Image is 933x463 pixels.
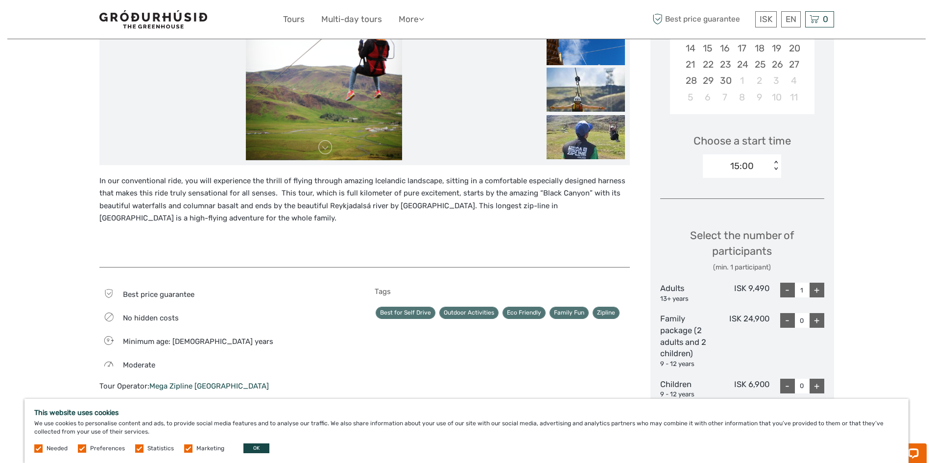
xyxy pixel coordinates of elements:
div: Children [660,379,715,399]
span: 9 [101,337,115,344]
a: Family Fun [550,307,589,319]
span: Minimum age: [DEMOGRAPHIC_DATA] years [123,337,273,346]
div: Choose Monday, October 6th, 2025 [699,89,716,105]
div: + [810,283,824,297]
div: Choose Tuesday, September 30th, 2025 [716,73,733,89]
div: Choose Saturday, September 20th, 2025 [785,40,802,56]
span: Best price guarantee [123,290,194,299]
div: month 2025-09 [673,8,811,105]
div: ISK 24,900 [715,313,769,368]
div: Choose Sunday, September 14th, 2025 [682,40,699,56]
div: Choose Thursday, September 25th, 2025 [751,56,768,73]
a: Mega Zipline [GEOGRAPHIC_DATA] [149,382,269,390]
h5: Tags [375,287,630,296]
div: - [780,283,795,297]
div: Choose Tuesday, September 23rd, 2025 [716,56,733,73]
div: + [810,379,824,393]
div: Choose Thursday, September 18th, 2025 [751,40,768,56]
a: Outdoor Activities [439,307,499,319]
div: Select the number of participants [660,228,824,272]
div: Choose Sunday, October 5th, 2025 [682,89,699,105]
div: Choose Wednesday, September 24th, 2025 [733,56,750,73]
a: Multi-day tours [321,12,382,26]
img: 9bb8fddc32524894952016e06150012e_slider_thumbnail.jpeg [547,68,625,112]
button: Open LiveChat chat widget [113,15,124,27]
div: ISK 9,490 [715,283,769,303]
div: Family package (2 adults and 2 children) [660,313,715,368]
div: 9 - 12 years [660,390,715,399]
div: 13+ years [660,294,715,304]
label: Preferences [90,444,125,453]
div: Choose Tuesday, September 16th, 2025 [716,40,733,56]
p: In our conventional ride, you will experience the thrill of flying through amazing Icelandic land... [99,175,630,225]
a: Tours [283,12,305,26]
div: ISK 6,900 [715,379,769,399]
span: No hidden costs [123,314,179,322]
div: Adults [660,283,715,303]
div: - [780,313,795,328]
div: Choose Saturday, October 4th, 2025 [785,73,802,89]
span: ISK [760,14,772,24]
div: Choose Monday, September 29th, 2025 [699,73,716,89]
p: Chat now [14,17,111,25]
h5: This website uses cookies [34,409,899,417]
div: (min. 1 participant) [660,263,824,272]
div: - [780,379,795,393]
div: Choose Sunday, September 21st, 2025 [682,56,699,73]
div: + [810,313,824,328]
div: Choose Wednesday, October 1st, 2025 [733,73,750,89]
div: 9 - 12 years [660,360,715,369]
span: 0 [821,14,830,24]
div: Choose Saturday, October 11th, 2025 [785,89,802,105]
div: Choose Friday, September 26th, 2025 [768,56,785,73]
div: Choose Friday, October 3rd, 2025 [768,73,785,89]
a: Best for Self Drive [376,307,435,319]
div: We use cookies to personalise content and ads, to provide social media features and to analyse ou... [24,399,909,463]
img: e6c60592bb194c4a849907322aec3dd5_slider_thumbnail.jpeg [547,115,625,159]
div: 15:00 [730,160,754,172]
label: Needed [47,444,68,453]
div: Choose Tuesday, October 7th, 2025 [716,89,733,105]
div: Choose Thursday, October 2nd, 2025 [751,73,768,89]
a: Zipline [593,307,620,319]
button: OK [243,443,269,453]
div: Choose Wednesday, September 17th, 2025 [733,40,750,56]
div: EN [781,11,801,27]
div: Choose Friday, September 19th, 2025 [768,40,785,56]
a: More [399,12,424,26]
div: Choose Friday, October 10th, 2025 [768,89,785,105]
img: 1578-341a38b5-ce05-4595-9f3d-b8aa3718a0b3_logo_small.jpg [99,10,207,28]
div: Choose Sunday, September 28th, 2025 [682,73,699,89]
div: Choose Thursday, October 9th, 2025 [751,89,768,105]
div: Choose Wednesday, October 8th, 2025 [733,89,750,105]
a: Eco Friendly [502,307,546,319]
div: < > [772,161,780,171]
span: Moderate [123,361,155,369]
label: Statistics [147,444,174,453]
div: Tour Operator: [99,381,355,391]
span: Best price guarantee [650,11,753,27]
span: Choose a start time [694,133,791,148]
div: Choose Monday, September 22nd, 2025 [699,56,716,73]
label: Marketing [196,444,224,453]
div: Choose Monday, September 15th, 2025 [699,40,716,56]
div: Choose Saturday, September 27th, 2025 [785,56,802,73]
